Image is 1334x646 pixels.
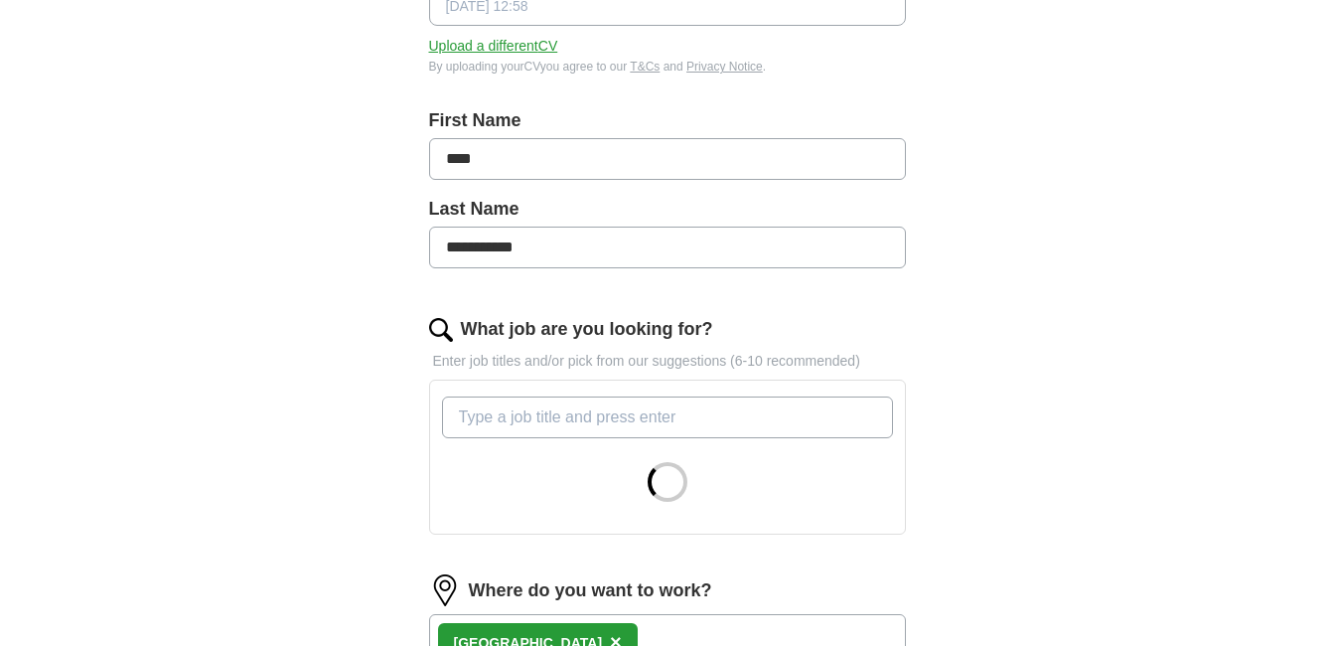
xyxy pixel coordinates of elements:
p: Enter job titles and/or pick from our suggestions (6-10 recommended) [429,351,906,372]
div: By uploading your CV you agree to our and . [429,58,906,76]
label: First Name [429,107,906,134]
label: What job are you looking for? [461,316,713,343]
a: T&Cs [630,60,660,74]
a: Privacy Notice [686,60,763,74]
button: Upload a differentCV [429,36,558,57]
img: search.png [429,318,453,342]
input: Type a job title and press enter [442,397,893,438]
img: location.png [429,574,461,606]
label: Where do you want to work? [469,577,712,604]
label: Last Name [429,196,906,223]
